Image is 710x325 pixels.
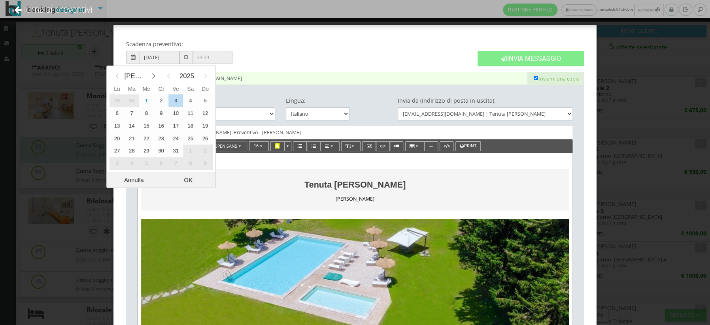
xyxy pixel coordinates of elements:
div: Sabato, Ottobre 4 [183,94,198,107]
div: Sabato, Ottobre 25 [183,132,198,145]
div: 2 [154,94,168,107]
div: Giovedì, Ottobre 16 [154,120,168,132]
div: 29 [110,94,124,107]
div: 6 [110,107,124,120]
div: 13 [110,120,124,132]
div: 30 [124,94,139,107]
div: Sabato, Novembre 8 [183,157,198,170]
div: Martedì, Novembre 4 [124,157,139,170]
div: Domenica, Novembre 2 [198,145,212,157]
div: Venerdì, Ottobre 10 [168,107,183,120]
div: 26 [198,132,212,145]
div: Domenica, Novembre 9 [198,157,212,170]
div: 6 [154,157,168,170]
div: Martedì, Ottobre 7 [124,107,139,120]
div: 3 [168,94,183,107]
div: 1 [139,94,153,107]
div: 5 [139,157,153,170]
div: Domenica [198,83,212,94]
div: 2 [198,145,212,157]
div: Previous Month [108,68,126,85]
div: 7 [168,157,183,170]
div: Previous Year [160,68,177,85]
div: Sabato, Ottobre 11 [183,107,198,120]
div: Sabato [183,83,198,94]
div: Lunedì, Ottobre 6 [110,107,124,120]
div: 29 [139,145,153,157]
div: 4 [183,94,198,107]
div: 8 [139,107,153,120]
div: 31 [168,145,183,157]
div: 3 [110,157,124,170]
div: Martedì [124,83,139,94]
div: 2025 [176,69,198,83]
div: 25 [183,132,198,145]
div: Lunedì, Settembre 29 [110,94,124,107]
div: Venerdì, Ottobre 17 [168,120,183,132]
div: 27 [110,145,124,157]
div: Mercoledì, Ottobre 8 [139,107,153,120]
div: Giovedì [154,83,168,94]
div: Oggi, Mercoledì, Ottobre 1 [139,94,153,107]
div: 23 [154,132,168,145]
div: Lunedì, Ottobre 27 [110,145,124,157]
div: Martedì, Settembre 30 [124,94,139,107]
div: 21 [124,132,139,145]
div: Sabato, Novembre 1 [183,145,198,157]
div: Venerdì [168,83,183,94]
div: Lunedì, Ottobre 13 [110,120,124,132]
div: Martedì, Ottobre 28 [124,145,139,157]
div: Domenica, Ottobre 12 [198,107,212,120]
div: Domenica, Ottobre 5 [198,94,212,107]
div: OK [161,173,215,188]
div: 10 [168,107,183,120]
div: Sabato, Ottobre 18 [183,120,198,132]
div: Giovedì, Ottobre 23 [154,132,168,145]
div: Martedì, Ottobre 21 [124,132,139,145]
div: 12 [198,107,212,120]
div: 9 [198,157,212,170]
div: Next Year [196,68,214,85]
div: 20 [110,132,124,145]
div: 7 [124,107,139,120]
div: Venerdì, Ottobre 31 [168,145,183,157]
div: 15 [139,120,153,132]
div: Giovedì, Ottobre 30 [154,145,168,157]
div: 1 [183,145,198,157]
div: Ottobre [124,69,146,83]
div: 14 [124,120,139,132]
div: 4 [124,157,139,170]
div: 9 [154,107,168,120]
div: Venerdì, Ottobre 24 [168,132,183,145]
div: Venerdì, Ottobre 3 [168,94,183,107]
div: Martedì, Ottobre 14 [124,120,139,132]
div: Giovedì, Novembre 6 [154,157,168,170]
div: Giovedì, Ottobre 9 [154,107,168,120]
div: 11 [183,107,198,120]
div: Lunedì, Novembre 3 [110,157,124,170]
div: Mercoledì [139,83,153,94]
div: Mercoledì, Ottobre 15 [139,120,153,132]
div: Lunedì [110,83,124,94]
div: 22 [139,132,153,145]
div: 18 [183,120,198,132]
div: Giovedì, Ottobre 2 [154,94,168,107]
div: 28 [124,145,139,157]
div: Domenica, Ottobre 19 [198,120,212,132]
div: 5 [198,94,212,107]
div: 19 [198,120,212,132]
div: Lunedì, Ottobre 20 [110,132,124,145]
div: Mercoledì, Novembre 5 [139,157,153,170]
div: 30 [154,145,168,157]
div: Next Month [145,68,162,85]
div: 8 [183,157,198,170]
div: Domenica, Ottobre 26 [198,132,212,145]
div: Mercoledì, Ottobre 22 [139,132,153,145]
div: 17 [168,120,183,132]
div: Venerdì, Novembre 7 [168,157,183,170]
div: 16 [154,120,168,132]
div: Mercoledì, Ottobre 29 [139,145,153,157]
div: 24 [168,132,183,145]
div: Annulla [107,173,161,188]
